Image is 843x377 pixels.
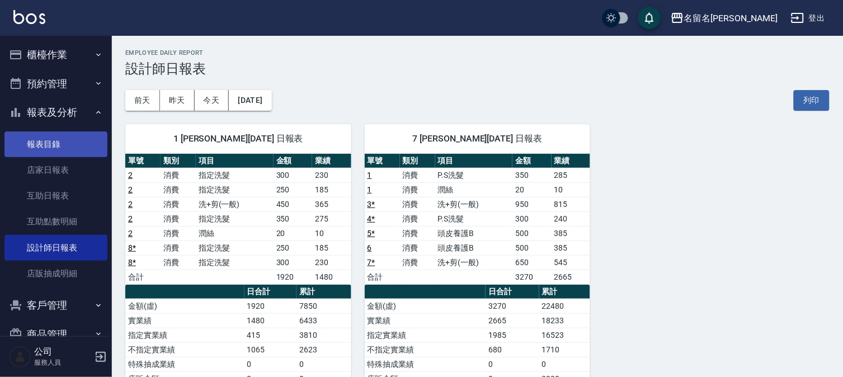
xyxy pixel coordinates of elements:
td: 實業績 [365,313,486,328]
td: 指定實業績 [365,328,486,342]
td: 1710 [539,342,591,357]
td: 消費 [161,226,196,241]
a: 2 [128,171,133,180]
td: 250 [274,182,312,197]
button: [DATE] [229,90,271,111]
td: 385 [552,226,590,241]
td: 指定洗髮 [196,241,274,255]
button: 昨天 [160,90,195,111]
a: 1 [368,185,372,194]
td: 415 [244,328,297,342]
td: 3810 [296,328,351,342]
td: 300 [512,211,551,226]
td: 1985 [486,328,539,342]
a: 2 [128,229,133,238]
td: 指定洗髮 [196,255,274,270]
td: 消費 [161,168,196,182]
td: 650 [512,255,551,270]
td: 消費 [400,241,435,255]
th: 日合計 [244,285,297,299]
button: 名留名[PERSON_NAME] [666,7,782,30]
a: 店家日報表 [4,157,107,183]
td: 洗+剪(一般) [435,197,513,211]
td: 金額(虛) [365,299,486,313]
td: 275 [312,211,351,226]
td: 0 [244,357,297,371]
td: 2665 [486,313,539,328]
td: 合計 [125,270,161,284]
button: 客戶管理 [4,291,107,320]
td: 365 [312,197,351,211]
td: 500 [512,226,551,241]
a: 互助點數明細 [4,209,107,234]
td: 不指定實業績 [365,342,486,357]
div: 名留名[PERSON_NAME] [684,11,778,25]
a: 2 [128,185,133,194]
td: 185 [312,182,351,197]
td: 頭皮養護B [435,241,513,255]
th: 單號 [125,154,161,168]
td: 1065 [244,342,297,357]
button: 登出 [787,8,830,29]
td: 680 [486,342,539,357]
td: 185 [312,241,351,255]
td: 不指定實業績 [125,342,244,357]
td: 消費 [400,226,435,241]
span: 1 [PERSON_NAME][DATE] 日報表 [139,133,338,144]
td: 3270 [512,270,551,284]
h3: 設計師日報表 [125,61,830,77]
a: 2 [128,214,133,223]
img: Person [9,346,31,368]
td: 洗+剪(一般) [435,255,513,270]
td: P.S洗髮 [435,168,513,182]
td: P.S洗髮 [435,211,513,226]
a: 互助日報表 [4,183,107,209]
th: 累計 [296,285,351,299]
td: 815 [552,197,590,211]
table: a dense table [365,154,591,285]
td: 指定實業績 [125,328,244,342]
td: 1920 [274,270,312,284]
td: 合計 [365,270,400,284]
td: 消費 [161,211,196,226]
td: 450 [274,197,312,211]
button: save [638,7,661,29]
th: 業績 [312,154,351,168]
button: 報表及分析 [4,98,107,127]
td: 385 [552,241,590,255]
th: 項目 [196,154,274,168]
button: 列印 [794,90,830,111]
td: 特殊抽成業績 [365,357,486,371]
h2: Employee Daily Report [125,49,830,56]
td: 消費 [161,197,196,211]
td: 消費 [400,211,435,226]
td: 240 [552,211,590,226]
td: 285 [552,168,590,182]
th: 業績 [552,154,590,168]
th: 單號 [365,154,400,168]
a: 店販抽成明細 [4,261,107,286]
td: 230 [312,168,351,182]
td: 指定洗髮 [196,182,274,197]
td: 潤絲 [435,182,513,197]
table: a dense table [125,154,351,285]
td: 545 [552,255,590,270]
td: 20 [274,226,312,241]
td: 350 [274,211,312,226]
td: 20 [512,182,551,197]
a: 設計師日報表 [4,235,107,261]
td: 1920 [244,299,297,313]
button: 櫃檯作業 [4,40,107,69]
td: 230 [312,255,351,270]
td: 潤絲 [196,226,274,241]
td: 消費 [400,197,435,211]
td: 特殊抽成業績 [125,357,244,371]
a: 6 [368,243,372,252]
td: 指定洗髮 [196,168,274,182]
h5: 公司 [34,346,91,357]
td: 0 [539,357,591,371]
td: 950 [512,197,551,211]
button: 商品管理 [4,320,107,349]
td: 消費 [161,241,196,255]
button: 預約管理 [4,69,107,98]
